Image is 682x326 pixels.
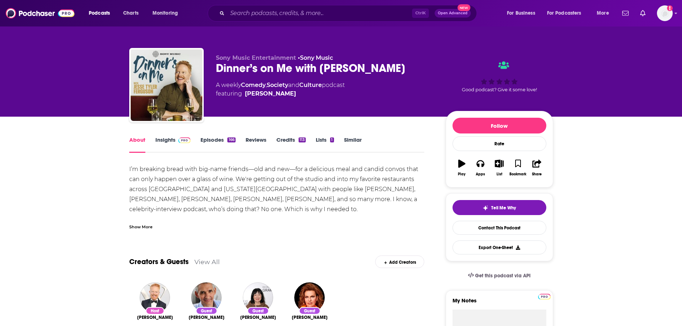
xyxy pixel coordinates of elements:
a: Get this podcast via API [462,267,537,284]
a: Credits113 [276,136,306,153]
span: [PERSON_NAME] [189,315,224,320]
span: Tell Me Why [491,205,516,211]
button: List [490,155,508,181]
a: Creators & Guests [129,257,189,266]
button: Play [453,155,471,181]
div: Host [146,307,164,315]
button: Follow [453,118,546,133]
span: For Business [507,8,535,18]
a: Episodes166 [200,136,235,153]
div: Share [532,172,542,176]
img: Podchaser Pro [178,137,191,143]
a: Show notifications dropdown [637,7,648,19]
span: [PERSON_NAME] [292,315,328,320]
img: Margaret Cho [243,282,273,313]
span: For Podcasters [547,8,581,18]
button: Bookmark [509,155,527,181]
div: Add Creators [375,256,424,268]
img: Sandra Bernhard [294,282,325,313]
label: My Notes [453,297,546,310]
button: Share [527,155,546,181]
span: Monitoring [153,8,178,18]
a: Lists1 [316,136,334,153]
div: 1 [330,137,334,142]
span: Open Advanced [438,11,468,15]
div: Good podcast? Give it some love! [446,54,553,99]
a: Reviews [246,136,266,153]
button: Show profile menu [657,5,673,21]
img: User Profile [657,5,673,21]
svg: Add a profile image [667,5,673,11]
span: • [298,54,333,61]
button: open menu [592,8,618,19]
div: Search podcasts, credits, & more... [214,5,484,21]
div: Rate [453,136,546,151]
a: InsightsPodchaser Pro [155,136,191,153]
span: Charts [123,8,139,18]
img: Podchaser - Follow, Share and Rate Podcasts [6,6,74,20]
div: Bookmark [509,172,526,176]
div: 166 [227,137,235,142]
span: New [458,4,470,11]
a: Jesse Tyler Ferguson [245,89,296,98]
a: View All [194,258,220,266]
a: Charts [118,8,143,19]
span: featuring [216,89,345,98]
img: Jesse Tyler Ferguson [140,282,170,313]
a: Society [267,82,288,88]
button: Open AdvancedNew [435,9,471,18]
a: Pro website [538,293,551,300]
span: Good podcast? Give it some love! [462,87,537,92]
button: Export One-Sheet [453,240,546,254]
img: Tim Spector [191,282,222,313]
button: open menu [84,8,119,19]
img: tell me why sparkle [483,205,488,211]
button: open menu [542,8,592,19]
span: [PERSON_NAME] [240,315,276,320]
span: Podcasts [89,8,110,18]
a: About [129,136,145,153]
a: Sandra Bernhard [292,315,328,320]
span: Ctrl K [412,9,429,18]
a: Culture [299,82,322,88]
a: Jesse Tyler Ferguson [137,315,173,320]
a: Show notifications dropdown [619,7,632,19]
span: and [288,82,299,88]
a: Tim Spector [189,315,224,320]
div: Play [458,172,465,176]
img: Podchaser Pro [538,294,551,300]
div: 113 [299,137,306,142]
span: Get this podcast via API [475,273,531,279]
div: Guest [247,307,269,315]
span: Sony Music Entertainment [216,54,296,61]
button: tell me why sparkleTell Me Why [453,200,546,215]
button: Apps [471,155,490,181]
span: , [266,82,267,88]
div: A weekly podcast [216,81,345,98]
a: Comedy [241,82,266,88]
span: Logged in as Mallory813 [657,5,673,21]
div: List [497,172,502,176]
a: Contact This Podcast [453,221,546,235]
a: Similar [344,136,362,153]
span: [PERSON_NAME] [137,315,173,320]
div: Guest [299,307,320,315]
div: Apps [476,172,485,176]
a: Margaret Cho [240,315,276,320]
input: Search podcasts, credits, & more... [227,8,412,19]
button: open menu [147,8,187,19]
button: open menu [502,8,544,19]
a: Sony Music [300,54,333,61]
div: Guest [196,307,217,315]
img: Dinner’s on Me with Jesse Tyler Ferguson [131,49,202,121]
span: More [597,8,609,18]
